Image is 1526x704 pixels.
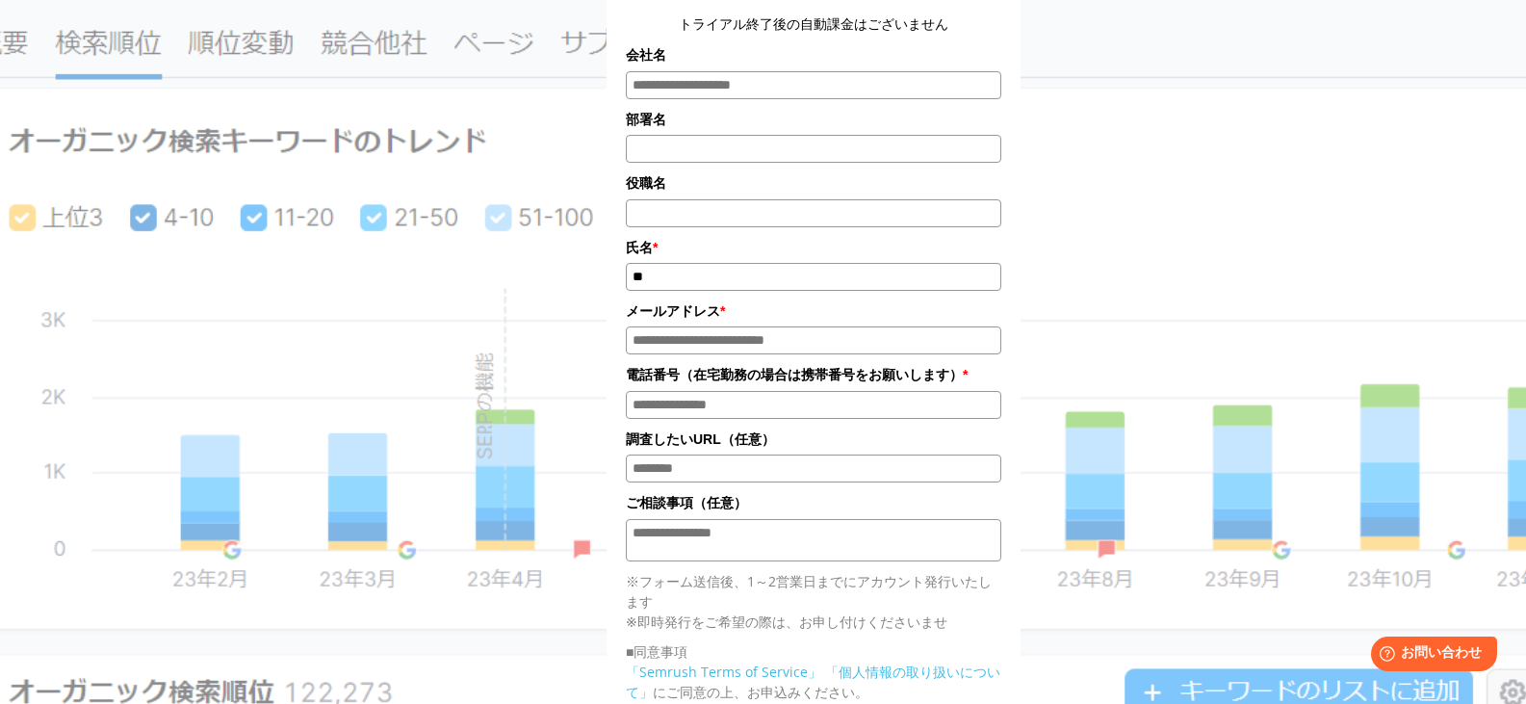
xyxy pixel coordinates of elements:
label: メールアドレス [626,300,1001,322]
label: 調査したいURL（任意） [626,429,1001,450]
label: 部署名 [626,109,1001,130]
label: 会社名 [626,44,1001,65]
a: 「Semrush Terms of Service」 [626,663,821,681]
label: ご相談事項（任意） [626,492,1001,513]
label: 氏名 [626,237,1001,258]
label: 役職名 [626,172,1001,194]
label: 電話番号（在宅勤務の場合は携帯番号をお願いします） [626,364,1001,385]
p: ※フォーム送信後、1～2営業日までにアカウント発行いたします ※即時発行をご希望の際は、お申し付けくださいませ [626,571,1001,632]
p: ■同意事項 [626,641,1001,662]
iframe: Help widget launcher [1355,629,1505,683]
center: トライアル終了後の自動課金はございません [626,13,1001,35]
p: にご同意の上、お申込みください。 [626,662,1001,702]
a: 「個人情報の取り扱いについて」 [626,663,1000,701]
